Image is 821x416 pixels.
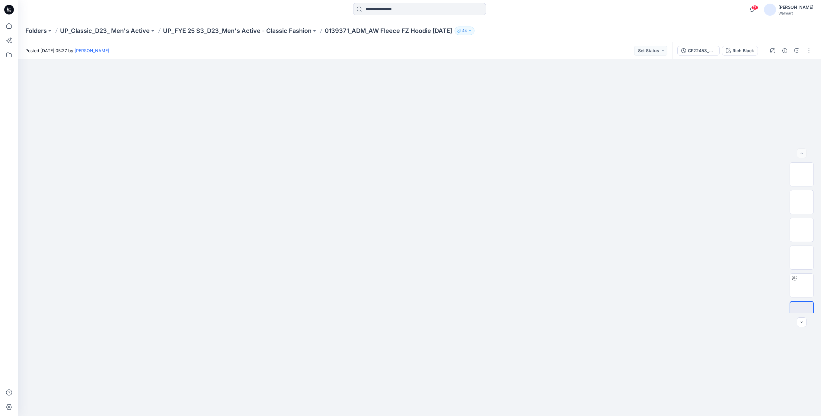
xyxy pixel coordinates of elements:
div: Rich Black [733,47,754,54]
a: UP_FYE 25 S3_D23_Men's Active - Classic Fashion [163,27,311,35]
a: [PERSON_NAME] [75,48,109,53]
a: Folders [25,27,47,35]
span: Posted [DATE] 05:27 by [25,47,109,54]
button: CF22453_ADM_AW Fleece FZ Hoodie [DATE] [677,46,720,56]
button: Rich Black [722,46,758,56]
div: [PERSON_NAME] [778,4,813,11]
button: Details [780,46,790,56]
p: 0139371_ADM_AW Fleece FZ Hoodie [DATE] [325,27,452,35]
button: 44 [455,27,474,35]
p: 44 [462,27,467,34]
a: UP_Classic_D23_ Men's Active [60,27,150,35]
img: avatar [764,4,776,16]
span: 17 [752,5,758,10]
div: CF22453_ADM_AW Fleece FZ Hoodie [DATE] [688,47,716,54]
div: Walmart [778,11,813,15]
